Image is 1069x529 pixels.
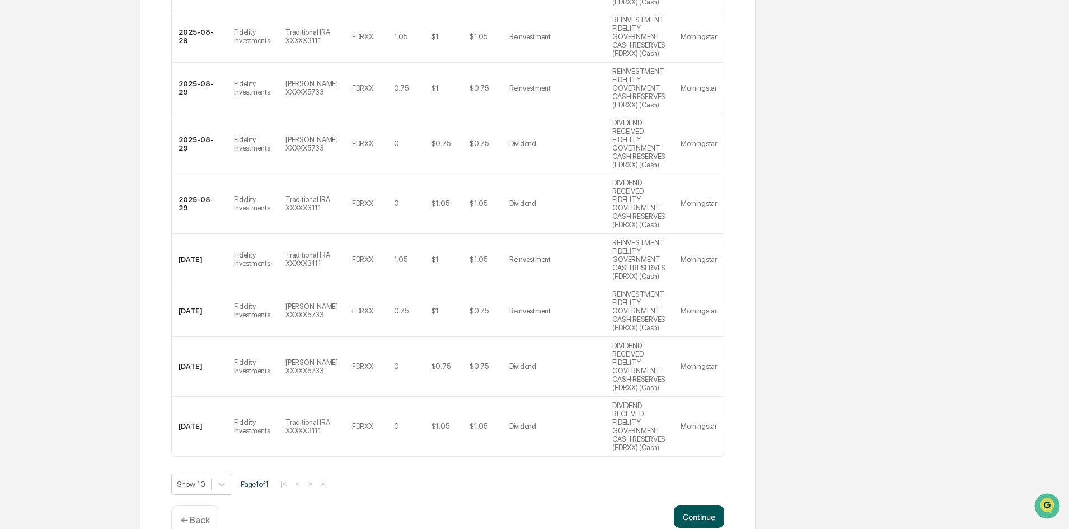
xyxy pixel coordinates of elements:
[612,67,667,109] div: REINVESTMENT FIDELITY GOVERNMENT CASH RESERVES (FDRXX) (Cash)
[394,32,407,41] div: 1.05
[394,422,399,430] div: 0
[234,195,273,212] div: Fidelity Investments
[292,479,303,489] button: <
[279,337,345,397] td: [PERSON_NAME] XXXXX5733
[304,479,316,489] button: >
[509,307,551,315] div: Reinvestment
[612,341,667,392] div: DIVIDEND RECEIVED FIDELITY GOVERNMENT CASH RESERVES (FDRXX) (Cash)
[172,337,227,397] td: [DATE]
[394,84,409,92] div: 0.75
[79,189,135,198] a: Powered byPylon
[234,135,273,152] div: Fidelity Investments
[432,422,449,430] div: $1.05
[279,285,345,337] td: [PERSON_NAME] XXXXX5733
[432,362,451,371] div: $0.75
[674,337,724,397] td: Morningstar
[470,422,487,430] div: $1.05
[181,515,210,526] p: ← Back
[172,285,227,337] td: [DATE]
[509,84,551,92] div: Reinvestment
[432,199,449,208] div: $1.05
[394,199,399,208] div: 0
[432,139,451,148] div: $0.75
[394,139,399,148] div: 0
[394,255,407,264] div: 1.05
[674,397,724,456] td: Morningstar
[279,63,345,114] td: [PERSON_NAME] XXXXX5733
[352,139,373,148] div: FDRXX
[111,190,135,198] span: Pylon
[674,114,724,174] td: Morningstar
[190,89,204,102] button: Start new chat
[279,174,345,234] td: Traditional IRA XXXXX3111
[7,158,75,178] a: 🔎Data Lookup
[674,505,724,528] button: Continue
[612,290,667,332] div: REINVESTMENT FIDELITY GOVERNMENT CASH RESERVES (FDRXX) (Cash)
[352,255,373,264] div: FDRXX
[172,11,227,63] td: 2025-08-29
[277,479,290,489] button: |<
[470,199,487,208] div: $1.05
[432,255,439,264] div: $1
[81,142,90,151] div: 🗄️
[234,251,273,268] div: Fidelity Investments
[172,114,227,174] td: 2025-08-29
[674,285,724,337] td: Morningstar
[432,32,439,41] div: $1
[172,63,227,114] td: 2025-08-29
[317,479,330,489] button: >|
[509,362,536,371] div: Dividend
[612,179,667,229] div: DIVIDEND RECEIVED FIDELITY GOVERNMENT CASH RESERVES (FDRXX) (Cash)
[352,422,373,430] div: FDRXX
[234,302,273,319] div: Fidelity Investments
[509,32,551,41] div: Reinvestment
[470,307,489,315] div: $0.75
[22,162,71,174] span: Data Lookup
[509,139,536,148] div: Dividend
[234,418,273,435] div: Fidelity Investments
[77,137,143,157] a: 🗄️Attestations
[234,79,273,96] div: Fidelity Investments
[279,234,345,285] td: Traditional IRA XXXXX3111
[432,307,439,315] div: $1
[612,119,667,169] div: DIVIDEND RECEIVED FIDELITY GOVERNMENT CASH RESERVES (FDRXX) (Cash)
[470,32,487,41] div: $1.05
[470,84,489,92] div: $0.75
[394,362,399,371] div: 0
[470,255,487,264] div: $1.05
[612,401,667,452] div: DIVIDEND RECEIVED FIDELITY GOVERNMENT CASH RESERVES (FDRXX) (Cash)
[674,63,724,114] td: Morningstar
[279,11,345,63] td: Traditional IRA XXXXX3111
[11,163,20,172] div: 🔎
[352,199,373,208] div: FDRXX
[509,422,536,430] div: Dividend
[38,97,142,106] div: We're available if you need us!
[352,32,373,41] div: FDRXX
[509,199,536,208] div: Dividend
[674,11,724,63] td: Morningstar
[432,84,439,92] div: $1
[1033,492,1063,522] iframe: Open customer support
[612,16,667,58] div: REINVESTMENT FIDELITY GOVERNMENT CASH RESERVES (FDRXX) (Cash)
[22,141,72,152] span: Preclearance
[38,86,184,97] div: Start new chat
[279,114,345,174] td: [PERSON_NAME] XXXXX5733
[172,174,227,234] td: 2025-08-29
[172,234,227,285] td: [DATE]
[470,139,489,148] div: $0.75
[172,397,227,456] td: [DATE]
[509,255,551,264] div: Reinvestment
[674,234,724,285] td: Morningstar
[241,480,269,489] span: Page 1 of 1
[674,174,724,234] td: Morningstar
[11,142,20,151] div: 🖐️
[470,362,489,371] div: $0.75
[11,86,31,106] img: 1746055101610-c473b297-6a78-478c-a979-82029cc54cd1
[352,307,373,315] div: FDRXX
[234,28,273,45] div: Fidelity Investments
[612,238,667,280] div: REINVESTMENT FIDELITY GOVERNMENT CASH RESERVES (FDRXX) (Cash)
[7,137,77,157] a: 🖐️Preclearance
[234,358,273,375] div: Fidelity Investments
